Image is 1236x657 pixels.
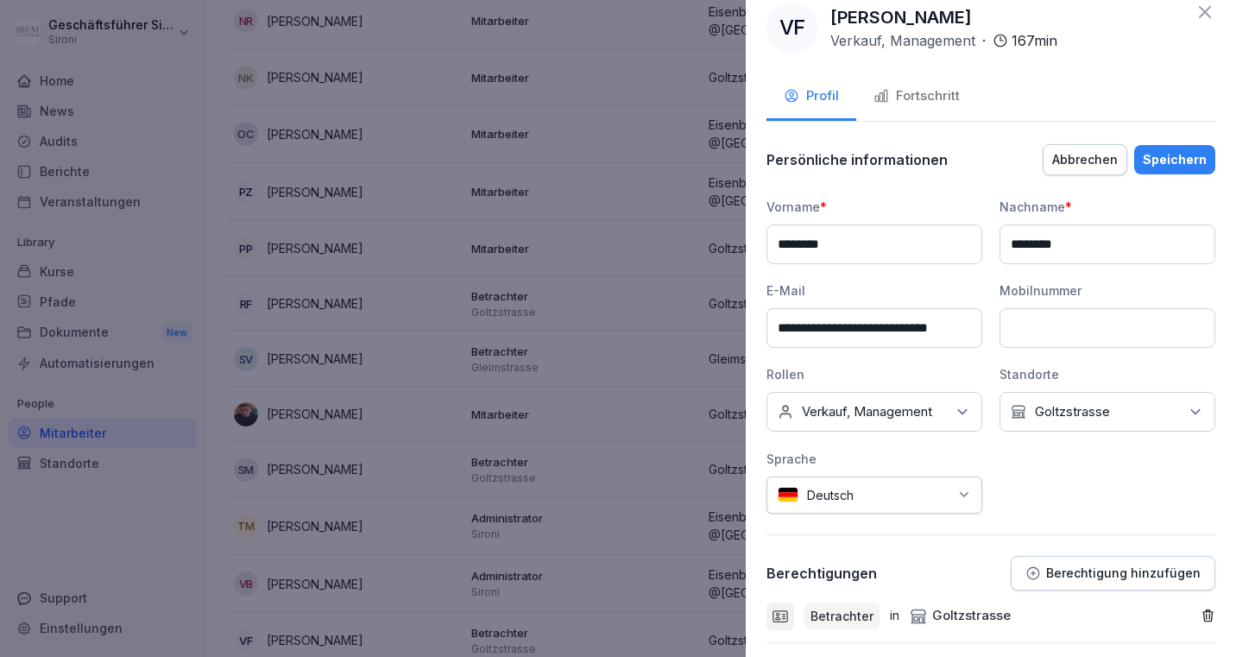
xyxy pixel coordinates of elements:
[830,30,975,51] p: Verkauf, Management
[1012,30,1057,51] p: 167 min
[1143,150,1207,169] div: Speichern
[766,281,982,300] div: E-Mail
[1000,365,1215,383] div: Standorte
[873,86,960,106] div: Fortschritt
[1046,566,1201,580] p: Berechtigung hinzufügen
[830,30,1057,51] div: ·
[810,607,873,625] p: Betrachter
[766,365,982,383] div: Rollen
[766,477,982,514] div: Deutsch
[1035,403,1110,420] p: Goltzstrasse
[910,606,1011,626] div: Goltzstrasse
[766,2,818,54] div: VF
[802,403,932,420] p: Verkauf, Management
[766,198,982,216] div: Vorname
[1134,145,1215,174] button: Speichern
[766,565,877,582] p: Berechtigungen
[856,74,977,121] button: Fortschritt
[1043,144,1127,175] button: Abbrechen
[784,86,839,106] div: Profil
[778,487,798,503] img: de.svg
[1000,281,1215,300] div: Mobilnummer
[766,151,948,168] p: Persönliche informationen
[766,450,982,468] div: Sprache
[766,74,856,121] button: Profil
[1000,198,1215,216] div: Nachname
[1011,556,1215,591] button: Berechtigung hinzufügen
[1052,150,1118,169] div: Abbrechen
[830,4,972,30] p: [PERSON_NAME]
[890,606,899,626] p: in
